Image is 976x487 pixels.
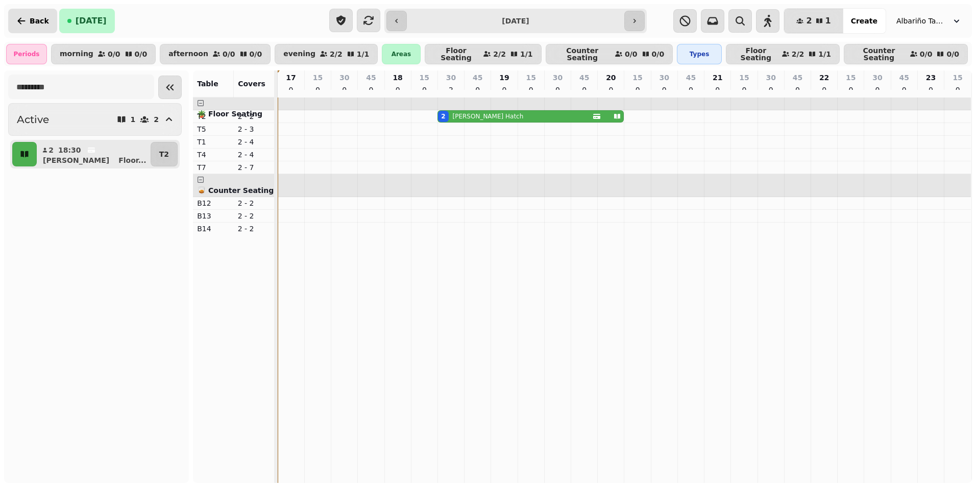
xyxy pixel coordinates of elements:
[899,72,909,83] p: 45
[852,47,906,61] p: Counter Seating
[197,162,230,173] p: T7
[735,47,777,61] p: Floor Seating
[197,224,230,234] p: B14
[851,17,877,25] span: Create
[17,112,49,127] h2: Active
[792,51,804,58] p: 2 / 2
[286,72,296,83] p: 17
[433,47,479,61] p: Floor Seating
[873,85,882,95] p: 0
[453,112,524,120] p: [PERSON_NAME] Hatch
[238,137,271,147] p: 2 - 4
[394,85,402,95] p: 0
[819,72,829,83] p: 22
[527,85,535,95] p: 0
[357,51,370,58] p: 1 / 1
[283,50,315,58] p: evening
[766,72,775,83] p: 30
[784,9,843,33] button: 21
[946,51,959,58] p: 0 / 0
[793,72,802,83] p: 45
[652,51,665,58] p: 0 / 0
[420,85,428,95] p: 0
[793,85,801,95] p: 0
[158,76,182,99] button: Collapse sidebar
[238,111,271,121] p: 2 - 2
[58,145,81,155] p: 18:30
[625,51,638,58] p: 0 / 0
[606,72,616,83] p: 20
[554,47,611,61] p: Counter Seating
[313,85,322,95] p: 0
[580,85,589,95] p: 0
[846,72,856,83] p: 15
[238,150,271,160] p: 2 - 4
[76,17,107,25] span: [DATE]
[339,72,349,83] p: 30
[197,150,230,160] p: T4
[238,198,271,208] p: 2 - 2
[59,9,115,33] button: [DATE]
[607,85,615,95] p: 0
[818,51,831,58] p: 1 / 1
[499,72,509,83] p: 19
[687,85,695,95] p: 0
[546,44,673,64] button: Counter Seating0/00/0
[30,17,49,25] span: Back
[131,116,136,123] p: 1
[900,85,908,95] p: 0
[197,211,230,221] p: B13
[197,186,274,194] span: 🥃 Counter Seating
[896,16,947,26] span: Albariño Tapas
[926,72,936,83] p: 23
[51,44,156,64] button: morning0/00/0
[726,44,840,64] button: Floor Seating2/21/1
[168,50,208,58] p: afternoon
[197,80,218,88] span: Table
[520,51,533,58] p: 1 / 1
[8,9,57,33] button: Back
[677,44,722,64] div: Types
[872,72,882,83] p: 30
[382,44,420,64] div: Areas
[500,85,508,95] p: 0
[60,50,93,58] p: morning
[367,85,375,95] p: 0
[151,142,178,166] button: T2
[686,72,696,83] p: 45
[160,44,271,64] button: afternoon0/00/0
[6,44,47,64] div: Periods
[825,17,831,25] span: 1
[223,51,235,58] p: 0 / 0
[493,51,506,58] p: 2 / 2
[954,85,962,95] p: 0
[366,72,376,83] p: 45
[474,85,482,95] p: 0
[8,103,182,136] button: Active12
[340,85,349,95] p: 0
[553,72,563,83] p: 30
[632,72,642,83] p: 15
[739,72,749,83] p: 15
[714,85,722,95] p: 0
[238,80,265,88] span: Covers
[197,110,262,118] span: 🪴 Floor Seating
[108,51,120,58] p: 0 / 0
[473,72,482,83] p: 45
[553,85,562,95] p: 0
[197,124,230,134] p: T5
[238,162,271,173] p: 2 - 7
[820,85,828,95] p: 0
[238,211,271,221] p: 2 - 2
[287,85,295,95] p: 0
[526,72,535,83] p: 15
[197,137,230,147] p: T1
[43,155,109,165] p: [PERSON_NAME]
[767,85,775,95] p: 0
[154,116,159,123] p: 2
[39,142,149,166] button: 218:30[PERSON_NAME]Floor...
[393,72,402,83] p: 18
[48,145,54,155] p: 2
[633,85,642,95] p: 0
[920,51,933,58] p: 0 / 0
